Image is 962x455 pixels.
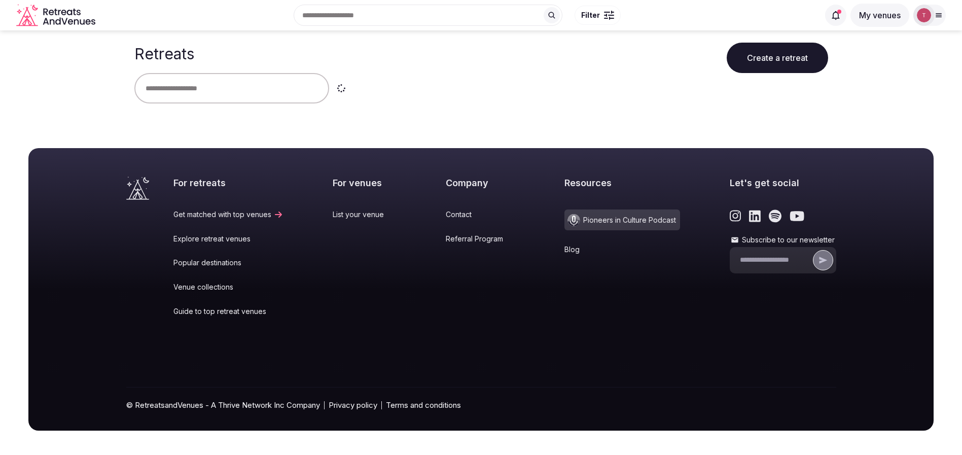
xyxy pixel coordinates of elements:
[173,234,283,244] a: Explore retreat venues
[850,10,909,20] a: My venues
[581,10,600,20] span: Filter
[730,209,741,223] a: Link to the retreats and venues Instagram page
[850,4,909,27] button: My venues
[790,209,804,223] a: Link to the retreats and venues Youtube page
[446,234,515,244] a: Referral Program
[16,4,97,27] a: Visit the homepage
[333,209,396,220] a: List your venue
[333,177,396,189] h2: For venues
[173,282,283,292] a: Venue collections
[126,388,836,431] div: © RetreatsandVenues - A Thrive Network Inc Company
[564,209,680,230] a: Pioneers in Culture Podcast
[134,45,194,63] h1: Retreats
[446,177,515,189] h2: Company
[727,43,828,73] button: Create a retreat
[329,400,377,410] a: Privacy policy
[173,258,283,268] a: Popular destinations
[730,177,836,189] h2: Let's get social
[749,209,761,223] a: Link to the retreats and venues LinkedIn page
[769,209,781,223] a: Link to the retreats and venues Spotify page
[16,4,97,27] svg: Retreats and Venues company logo
[575,6,621,25] button: Filter
[446,209,515,220] a: Contact
[730,235,836,245] label: Subscribe to our newsletter
[564,244,680,255] a: Blog
[173,209,283,220] a: Get matched with top venues
[173,177,283,189] h2: For retreats
[386,400,461,410] a: Terms and conditions
[917,8,931,22] img: Thiago Martins
[564,177,680,189] h2: Resources
[173,306,283,317] a: Guide to top retreat venues
[126,177,149,200] a: Visit the homepage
